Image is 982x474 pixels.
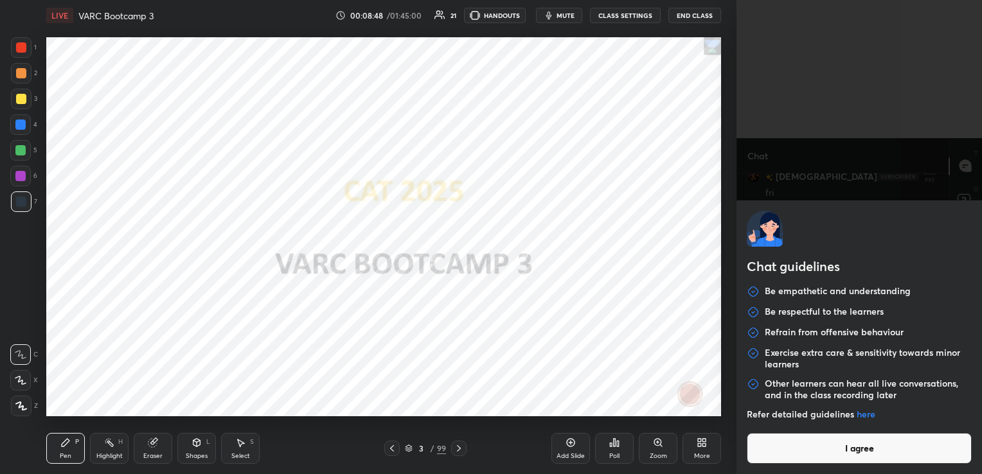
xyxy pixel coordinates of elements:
div: C [10,344,38,365]
button: CLASS SETTINGS [590,8,661,23]
div: L [206,439,210,445]
div: Z [11,396,38,416]
div: Select [231,453,250,459]
div: 6 [10,166,37,186]
div: LIVE [46,8,73,23]
div: Poll [609,453,620,459]
button: HANDOUTS [464,8,526,23]
p: Other learners can hear all live conversations, and in the class recording later [765,378,972,401]
div: Shapes [186,453,208,459]
button: I agree [747,433,972,464]
div: 7 [11,191,37,212]
div: P [75,439,79,445]
div: 3 [415,444,428,452]
div: Highlight [96,453,123,459]
span: mute [557,11,575,20]
p: Exercise extra care & sensitivity towards minor learners [765,347,972,370]
div: 99 [437,443,446,454]
p: Be respectful to the learners [765,306,884,319]
div: 2 [11,63,37,83]
div: 5 [10,140,37,161]
div: More [694,453,710,459]
div: H [118,439,123,445]
div: 21 [451,12,456,19]
div: Eraser [143,453,163,459]
div: 3 [11,89,37,109]
p: Be empathetic and understanding [765,285,911,298]
p: Refrain from offensive behaviour [765,326,904,339]
div: / [431,444,434,452]
a: here [857,408,875,420]
button: End Class [668,8,721,23]
div: 1 [11,37,37,58]
p: Refer detailed guidelines [747,408,972,420]
div: S [250,439,254,445]
h4: VARC Bootcamp 3 [78,10,154,22]
div: Zoom [650,453,667,459]
div: Pen [60,453,71,459]
h2: Chat guidelines [747,257,972,279]
div: X [10,370,38,391]
button: mute [536,8,582,23]
div: Add Slide [557,453,585,459]
div: 4 [10,114,37,135]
